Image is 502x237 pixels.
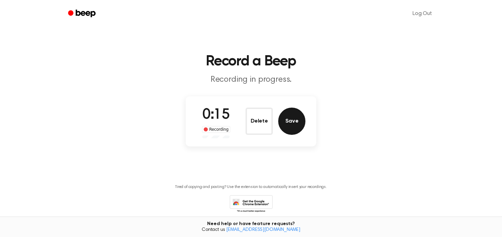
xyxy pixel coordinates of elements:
h1: Record a Beep [77,54,425,69]
span: Contact us [4,227,498,233]
button: Delete Audio Record [246,108,273,135]
a: [EMAIL_ADDRESS][DOMAIN_NAME] [226,227,300,232]
a: Log Out [406,5,439,22]
p: Recording in progress. [120,74,382,85]
button: Save Audio Record [278,108,305,135]
span: 0:15 [202,108,230,122]
a: Beep [63,7,102,20]
p: Tired of copying and pasting? Use the extension to automatically insert your recordings. [175,185,327,190]
div: Recording [202,126,230,133]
